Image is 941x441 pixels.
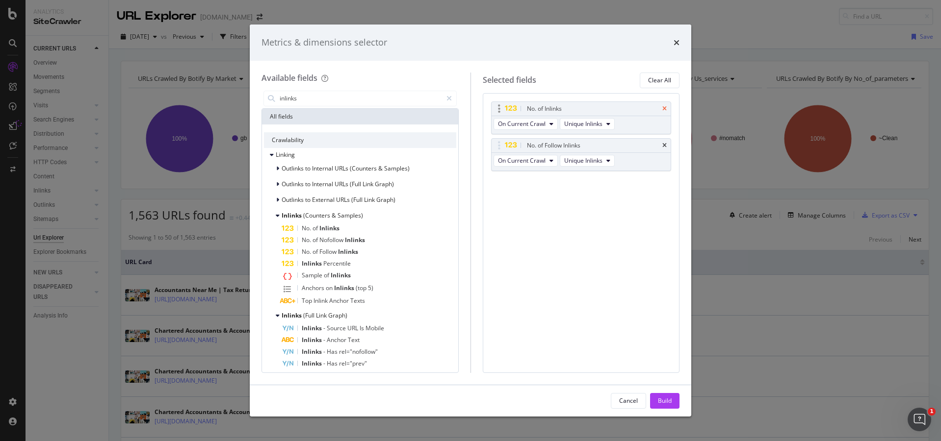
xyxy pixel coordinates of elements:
[302,324,323,332] span: Inlinks
[662,106,667,112] div: times
[319,236,345,244] span: Nofollow
[282,180,305,188] span: Outlinks
[276,150,295,159] span: Linking
[494,155,558,167] button: On Current Crawl
[302,296,314,305] span: Top
[264,132,456,148] div: Crawlability
[648,76,671,84] div: Clear All
[302,236,313,244] span: No.
[279,91,442,106] input: Search by field name
[366,324,384,332] span: Mobile
[378,164,384,172] span: &
[319,224,340,232] span: Inlinks
[313,224,319,232] span: of
[323,336,327,344] span: -
[323,324,327,332] span: -
[302,259,323,268] span: Inlinks
[282,164,305,172] span: Outlinks
[303,311,316,319] span: (Full
[305,180,312,188] span: to
[650,393,680,409] button: Build
[560,155,615,167] button: Unique Inlinks
[305,196,312,204] span: to
[329,296,350,305] span: Anchor
[327,359,339,367] span: Has
[363,180,375,188] span: Link
[261,36,387,49] div: Metrics & dimensions selector
[527,104,562,114] div: No. of Inlinks
[345,236,365,244] span: Inlinks
[312,180,335,188] span: Internal
[335,164,350,172] span: URLs
[302,359,323,367] span: Inlinks
[328,311,347,319] span: Graph)
[305,164,312,172] span: to
[350,164,378,172] span: (Counters
[384,164,410,172] span: Samples)
[327,347,339,356] span: Has
[314,296,329,305] span: Inlink
[348,336,360,344] span: Text
[527,141,580,150] div: No. of Follow Inlinks
[338,247,358,256] span: Inlinks
[560,118,615,130] button: Unique Inlinks
[302,284,326,292] span: Anchors
[250,24,691,416] div: modal
[339,359,367,367] span: rel="prev"
[498,156,546,165] span: On Current Crawl
[326,284,334,292] span: on
[302,224,313,232] span: No.
[564,120,602,128] span: Unique Inlinks
[611,393,646,409] button: Cancel
[313,236,319,244] span: of
[332,211,338,220] span: &
[312,196,336,204] span: External
[262,109,458,124] div: All fields
[658,396,672,405] div: Build
[674,36,680,49] div: times
[360,324,366,332] span: Is
[327,336,348,344] span: Anchor
[619,396,638,405] div: Cancel
[261,73,317,83] div: Available fields
[351,196,364,204] span: (Full
[302,336,323,344] span: Inlinks
[368,284,373,292] span: 5)
[323,259,351,268] span: Percentile
[364,196,376,204] span: Link
[282,311,303,319] span: Inlinks
[303,211,332,220] span: (Counters
[302,247,313,256] span: No.
[323,347,327,356] span: -
[640,73,680,88] button: Clear All
[282,196,305,204] span: Outlinks
[316,311,328,319] span: Link
[302,347,323,356] span: Inlinks
[498,120,546,128] span: On Current Crawl
[350,180,363,188] span: (Full
[335,180,350,188] span: URLs
[483,74,536,86] div: Selected fields
[356,284,368,292] span: (top
[491,138,672,171] div: No. of Follow InlinkstimesOn Current CrawlUnique Inlinks
[334,284,356,292] span: Inlinks
[324,271,331,279] span: of
[494,118,558,130] button: On Current Crawl
[908,408,931,431] iframe: Intercom live chat
[339,347,378,356] span: rel="nofollow"
[327,324,347,332] span: Source
[336,196,351,204] span: URLs
[282,211,303,220] span: Inlinks
[376,196,395,204] span: Graph)
[302,271,324,279] span: Sample
[312,164,335,172] span: Internal
[323,359,327,367] span: -
[338,211,363,220] span: Samples)
[375,180,394,188] span: Graph)
[564,156,602,165] span: Unique Inlinks
[928,408,936,416] span: 1
[313,247,319,256] span: of
[347,324,360,332] span: URL
[491,101,672,134] div: No. of InlinkstimesOn Current CrawlUnique Inlinks
[331,271,351,279] span: Inlinks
